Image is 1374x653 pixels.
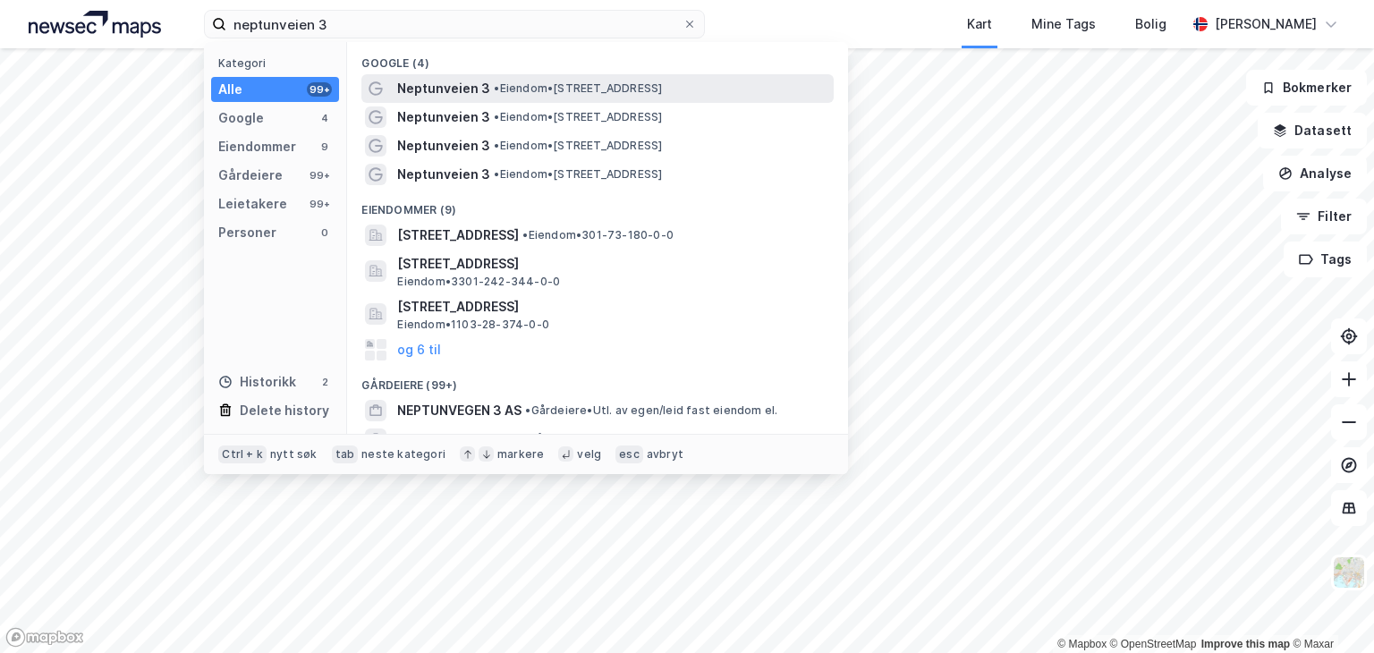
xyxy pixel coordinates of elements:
div: 4 [318,111,332,125]
span: Eiendom • [STREET_ADDRESS] [494,167,662,182]
span: NEPTUNVEGEN 3 AS [397,400,522,421]
span: [STREET_ADDRESS] [397,225,519,246]
div: Kart [967,13,992,35]
div: 9 [318,140,332,154]
div: [PERSON_NAME] [1215,13,1317,35]
input: Søk på adresse, matrikkel, gårdeiere, leietakere eller personer [226,11,683,38]
div: Historikk [218,371,296,393]
img: Z [1332,555,1366,589]
span: • [525,403,530,417]
div: nytt søk [270,447,318,462]
button: Filter [1281,199,1367,234]
span: • [494,167,499,181]
div: Ctrl + k [218,445,267,463]
div: Gårdeiere (99+) [347,364,848,396]
span: • [522,228,528,242]
span: NEPTUNVEGEN 1 AS [397,428,519,450]
button: Analyse [1263,156,1367,191]
div: 2 [318,375,332,389]
div: avbryt [647,447,683,462]
a: Improve this map [1201,638,1290,650]
a: Mapbox homepage [5,627,84,648]
span: Eiendom • [STREET_ADDRESS] [494,139,662,153]
div: Eiendommer [218,136,296,157]
span: [STREET_ADDRESS] [397,253,827,275]
div: tab [332,445,359,463]
div: Kontrollprogram for chat [1285,567,1374,653]
a: OpenStreetMap [1110,638,1197,650]
span: Neptunveien 3 [397,78,490,99]
div: neste kategori [361,447,445,462]
div: Google [218,107,264,129]
div: Google (4) [347,42,848,74]
div: velg [577,447,601,462]
div: Kategori [218,56,339,70]
div: Gårdeiere [218,165,283,186]
div: Eiendommer (9) [347,189,848,221]
span: Eiendom • [STREET_ADDRESS] [494,110,662,124]
div: Personer [218,222,276,243]
div: 99+ [307,197,332,211]
button: Bokmerker [1246,70,1367,106]
span: Gårdeiere • Utl. av egen/leid fast eiendom el. [522,432,775,446]
div: esc [615,445,643,463]
div: 0 [318,225,332,240]
iframe: Chat Widget [1285,567,1374,653]
span: Gårdeiere • Utl. av egen/leid fast eiendom el. [525,403,777,418]
span: Eiendom • [STREET_ADDRESS] [494,81,662,96]
span: • [494,110,499,123]
div: Bolig [1135,13,1166,35]
span: [STREET_ADDRESS] [397,296,827,318]
span: Neptunveien 3 [397,106,490,128]
div: 99+ [307,82,332,97]
img: logo.a4113a55bc3d86da70a041830d287a7e.svg [29,11,161,38]
div: 99+ [307,168,332,182]
span: • [494,139,499,152]
span: Neptunveien 3 [397,135,490,157]
span: Eiendom • 3301-242-344-0-0 [397,275,560,289]
a: Mapbox [1057,638,1107,650]
span: Eiendom • 1103-28-374-0-0 [397,318,549,332]
button: og 6 til [397,339,441,360]
span: Neptunveien 3 [397,164,490,185]
div: Leietakere [218,193,287,215]
div: Mine Tags [1031,13,1096,35]
span: Eiendom • 301-73-180-0-0 [522,228,674,242]
div: Alle [218,79,242,100]
button: Datasett [1258,113,1367,148]
button: Tags [1284,242,1367,277]
div: Delete history [240,400,329,421]
div: markere [497,447,544,462]
span: • [522,432,528,445]
span: • [494,81,499,95]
